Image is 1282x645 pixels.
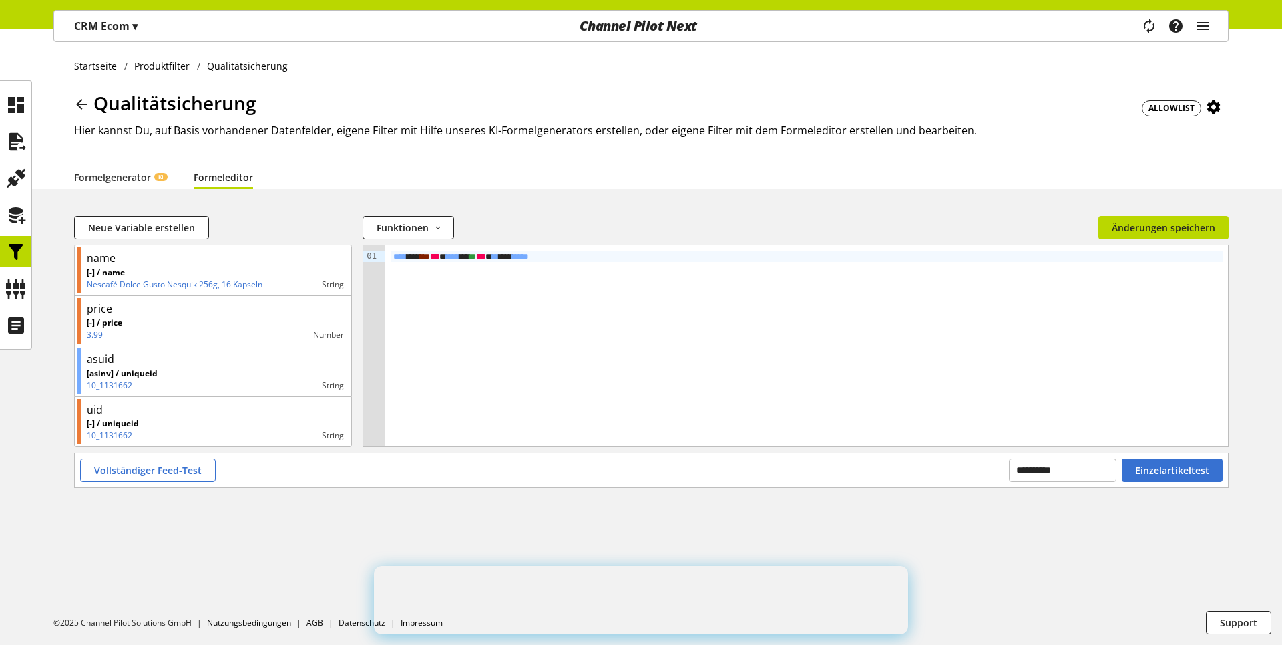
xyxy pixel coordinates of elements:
div: uid [87,402,103,418]
div: String [262,279,344,291]
p: [-] / uniqueid [87,418,139,430]
button: Änderungen speichern [1098,216,1229,239]
button: Support [1206,611,1271,634]
nav: main navigation [53,10,1229,42]
p: 3.99 [87,329,122,341]
a: Nutzungsbedingungen [207,617,291,628]
a: FormelgeneratorKI [74,170,167,184]
a: Startseite [74,59,124,73]
span: ALLOWLIST [1148,102,1195,114]
span: Qualitätsicherung [93,90,256,116]
div: 01 [363,251,379,262]
span: Änderungen speichern [1112,221,1215,235]
a: Produktfilter [128,59,197,73]
h2: Hier kannst Du, auf Basis vorhandener Datenfelder, eigene Filter mit Hilfe unseres KI-Formelgener... [74,122,1229,138]
span: Neue Variable erstellen [88,221,195,235]
span: ▾ [132,19,138,33]
span: Vollständiger Feed-Test [94,463,202,477]
button: Vollständiger Feed-Test [80,459,216,482]
a: AGB [306,617,323,628]
button: Funktionen [363,216,453,239]
p: [-] / name [87,267,262,279]
p: Nescafé Dolce Gusto Nesquik 256g, 16 Kapseln [87,279,262,291]
div: price [87,301,112,317]
button: Einzelartikeltest [1122,459,1223,482]
div: String [158,380,344,392]
div: Number [122,329,344,341]
span: Support [1220,616,1257,630]
span: Einzelartikeltest [1135,463,1209,477]
span: Funktionen [377,221,429,235]
a: Datenschutz [339,617,385,628]
span: KI [158,173,164,181]
div: String [139,430,344,442]
button: Neue Variable erstellen [74,216,209,239]
p: 10_1131662 [87,380,158,392]
a: Formeleditor [194,170,253,184]
p: CRM Ecom [74,18,138,34]
div: name [87,250,116,266]
p: [-] / price [87,317,122,329]
p: [asinv] / uniqueid [87,368,158,380]
p: 10_1131662 [87,430,139,442]
iframe: Intercom live chat Banner [374,566,908,634]
div: asuid [87,351,114,367]
li: ©2025 Channel Pilot Solutions GmbH [53,617,207,629]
